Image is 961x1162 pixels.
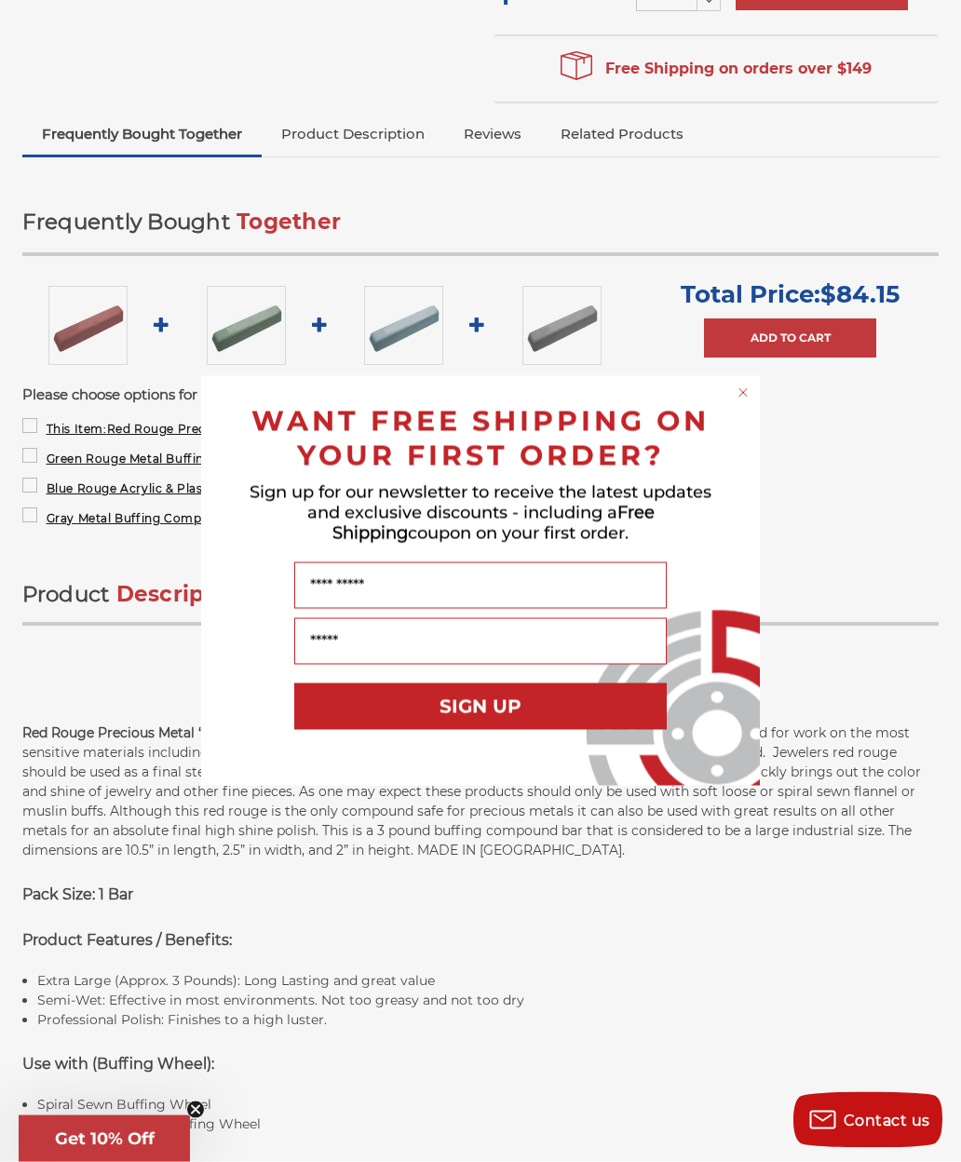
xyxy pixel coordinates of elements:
span: Free Shipping [332,503,655,544]
span: WANT FREE SHIPPING ON YOUR FIRST ORDER? [251,404,710,473]
button: Close dialog [734,384,752,402]
span: Sign up for our newsletter to receive the latest updates and exclusive discounts - including a co... [250,482,711,544]
span: Contact us [844,1112,930,1129]
button: Contact us [793,1092,942,1148]
button: SIGN UP [294,683,667,730]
